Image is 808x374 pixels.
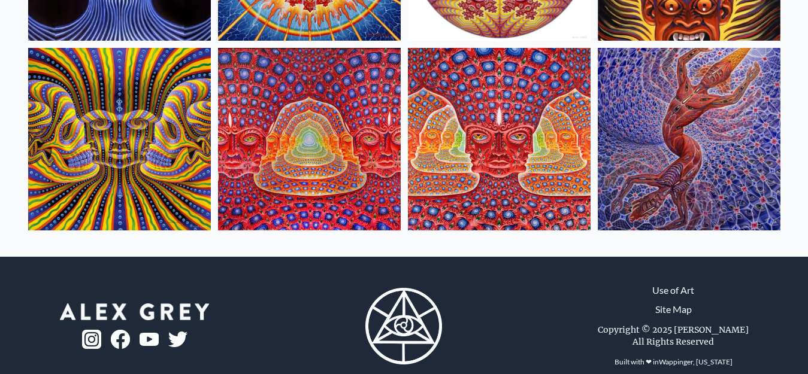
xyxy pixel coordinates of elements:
a: Site Map [655,302,692,317]
img: fb-logo.png [111,330,130,349]
div: All Rights Reserved [633,336,714,348]
img: ig-logo.png [82,330,101,349]
img: youtube-logo.png [140,333,159,346]
a: Use of Art [652,283,694,297]
img: twitter-logo.png [168,332,187,347]
a: Wappinger, [US_STATE] [659,357,733,366]
div: Built with ❤ in [610,352,737,372]
div: Copyright © 2025 [PERSON_NAME] [598,324,749,336]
